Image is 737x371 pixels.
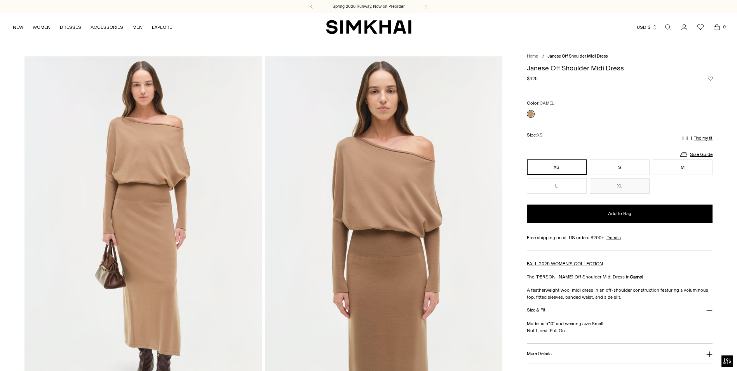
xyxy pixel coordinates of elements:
a: NEW [13,19,23,36]
a: ACCESSORIES [91,19,123,36]
a: SIMKHAI [326,19,411,35]
a: Open search modal [660,19,676,35]
span: 0 [721,23,728,30]
p: A featherweight wool midi dress in an off-shoulder construction featuring a voluminous top, fitte... [527,287,713,301]
button: Size & Fit [527,301,713,320]
button: Add to Wishlist [708,76,713,81]
a: MEN [132,19,143,36]
label: Color: [527,100,554,107]
button: XS [527,159,587,175]
div: / [542,53,544,60]
a: Open cart modal [709,19,725,35]
a: Size Guide [679,150,713,159]
a: FALL 2025 WOMEN'S COLLECTION [527,261,603,266]
label: Size: [527,131,542,139]
button: USD $ [637,19,657,36]
button: XL [590,178,650,194]
h3: More Details [527,351,551,356]
a: Home [527,54,538,59]
button: L [527,178,587,194]
button: Add to Bag [527,205,713,223]
div: Free shipping on all US orders $200+ [527,234,713,241]
h1: Janese Off Shoulder Midi Dress [527,65,713,72]
p: Model is 5'10" and wearing size Small Not Lined, Pull On [527,320,713,334]
strong: Camel [630,274,643,280]
nav: breadcrumbs [527,53,713,60]
a: WOMEN [33,19,51,36]
span: Janese Off Shoulder Midi Dress [547,54,608,59]
p: The [PERSON_NAME] Off Shoulder Midi Dress in [527,273,713,280]
button: More Details [527,344,713,364]
span: CAMEL [540,101,554,106]
span: $425 [527,75,538,82]
a: Go to the account page [676,19,692,35]
button: S [590,159,650,175]
iframe: Sign Up via Text for Offers [6,341,78,365]
a: DRESSES [60,19,81,36]
span: Add to Bag [608,210,631,217]
a: Wishlist [693,19,708,35]
a: Details [606,234,621,241]
a: EXPLORE [152,19,172,36]
h3: Size & Fit [527,308,545,313]
span: XS [537,133,542,138]
button: M [653,159,713,175]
